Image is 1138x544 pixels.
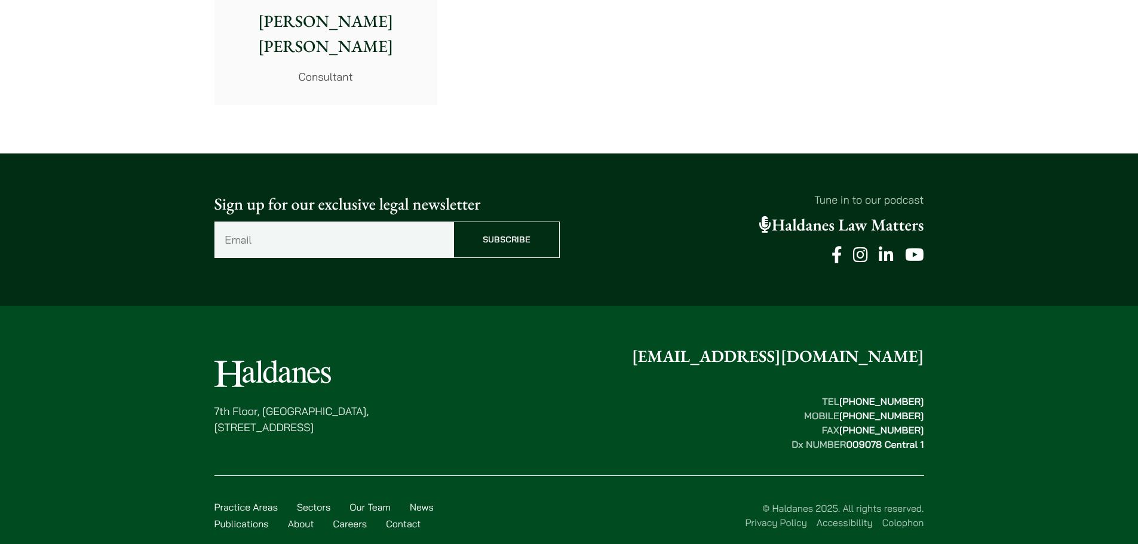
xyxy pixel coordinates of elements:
img: Logo of Haldanes [214,360,331,387]
mark: [PHONE_NUMBER] [839,395,924,407]
a: Practice Areas [214,501,278,513]
mark: [PHONE_NUMBER] [839,424,924,436]
a: Publications [214,518,269,530]
strong: TEL MOBILE FAX Dx NUMBER [792,395,924,450]
a: Our Team [349,501,391,513]
p: Consultant [224,69,428,85]
a: Privacy Policy [745,517,806,528]
input: Subscribe [453,222,560,258]
p: Sign up for our exclusive legal newsletter [214,192,560,217]
a: [EMAIL_ADDRESS][DOMAIN_NAME] [632,346,924,367]
a: News [410,501,434,513]
a: Haldanes Law Matters [759,214,924,236]
input: Email [214,222,453,258]
p: [PERSON_NAME] [PERSON_NAME] [224,9,428,59]
p: Tune in to our podcast [579,192,924,208]
a: Accessibility [817,517,873,528]
a: Sectors [297,501,330,513]
a: Colophon [882,517,924,528]
div: © Haldanes 2025. All rights reserved. [451,501,924,530]
mark: 009078 Central 1 [846,438,924,450]
a: Careers [333,518,367,530]
a: About [288,518,314,530]
mark: [PHONE_NUMBER] [839,410,924,422]
a: Contact [386,518,421,530]
p: 7th Floor, [GEOGRAPHIC_DATA], [STREET_ADDRESS] [214,403,369,435]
